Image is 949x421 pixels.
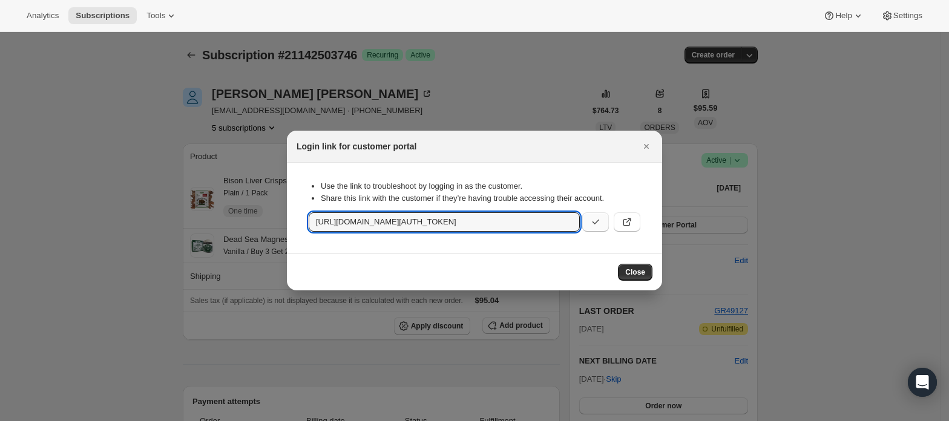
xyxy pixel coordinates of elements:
[638,138,655,155] button: Close
[625,267,645,277] span: Close
[146,11,165,21] span: Tools
[816,7,871,24] button: Help
[835,11,852,21] span: Help
[321,180,640,192] li: Use the link to troubleshoot by logging in as the customer.
[893,11,922,21] span: Settings
[76,11,130,21] span: Subscriptions
[908,368,937,397] div: Open Intercom Messenger
[618,264,652,281] button: Close
[874,7,930,24] button: Settings
[19,7,66,24] button: Analytics
[139,7,185,24] button: Tools
[321,192,640,204] li: Share this link with the customer if they’re having trouble accessing their account.
[27,11,59,21] span: Analytics
[297,140,416,152] h2: Login link for customer portal
[68,7,137,24] button: Subscriptions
